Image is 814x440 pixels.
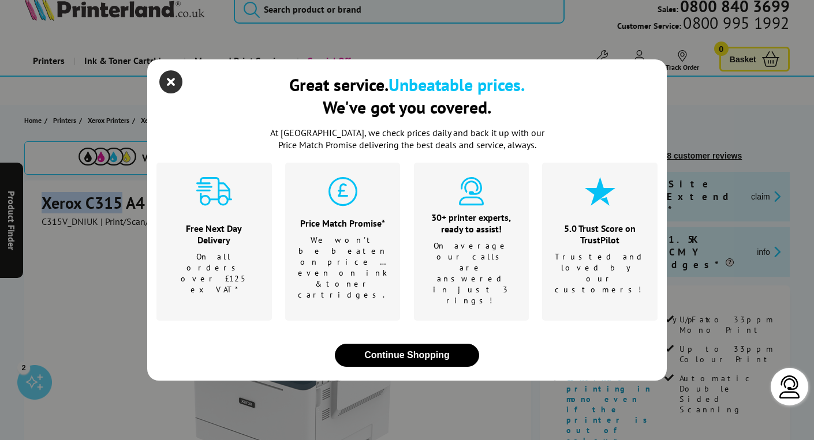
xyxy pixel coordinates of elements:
[298,235,388,300] p: We won't be beaten on price …even on ink & toner cartridges.
[778,375,801,398] img: user-headset-light.svg
[171,251,257,295] p: On all orders over £125 ex VAT*
[162,73,180,91] button: close modal
[263,127,551,151] p: At [GEOGRAPHIC_DATA], we check prices daily and back it up with our Price Match Promise deliverin...
[428,212,515,235] div: 30+ printer experts, ready to assist!
[555,223,645,246] div: 5.0 Trust Score on TrustPilot
[171,223,257,246] div: Free Next Day Delivery
[555,251,645,295] p: Trusted and loved by our customers!
[428,240,515,306] p: On average our calls are answered in just 3 rings!
[335,344,479,367] button: close modal
[289,73,525,118] div: Great service. We've got you covered.
[298,217,388,229] div: Price Match Promise*
[389,73,525,96] b: Unbeatable prices.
